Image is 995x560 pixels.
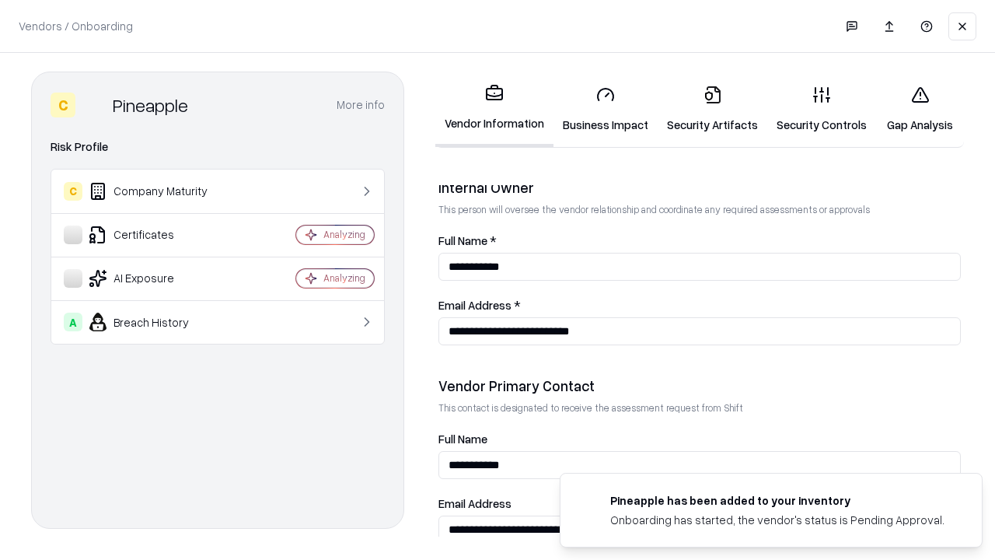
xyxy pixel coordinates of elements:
a: Business Impact [553,73,658,145]
div: Pineapple has been added to your inventory [610,492,944,509]
div: Onboarding has started, the vendor's status is Pending Approval. [610,512,944,528]
div: Company Maturity [64,182,250,201]
label: Full Name [438,433,961,445]
div: C [51,93,75,117]
div: Analyzing [323,271,365,285]
div: Risk Profile [51,138,385,156]
div: A [64,313,82,331]
div: Internal Owner [438,178,961,197]
div: Vendor Primary Contact [438,376,961,395]
div: Breach History [64,313,250,331]
p: This contact is designated to receive the assessment request from Shift [438,401,961,415]
a: Gap Analysis [876,73,964,145]
img: Pineapple [82,93,106,117]
a: Security Controls [767,73,876,145]
button: More info [337,91,385,119]
p: Vendors / Onboarding [19,18,133,34]
label: Full Name * [438,235,961,247]
img: pineappleenergy.com [579,492,598,511]
div: AI Exposure [64,269,250,288]
div: Pineapple [113,93,188,117]
p: This person will oversee the vendor relationship and coordinate any required assessments or appro... [438,203,961,216]
a: Vendor Information [435,72,553,147]
label: Email Address [438,498,961,509]
div: Analyzing [323,228,365,241]
label: Email Address * [438,299,961,311]
div: Certificates [64,226,250,244]
div: C [64,182,82,201]
a: Security Artifacts [658,73,767,145]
